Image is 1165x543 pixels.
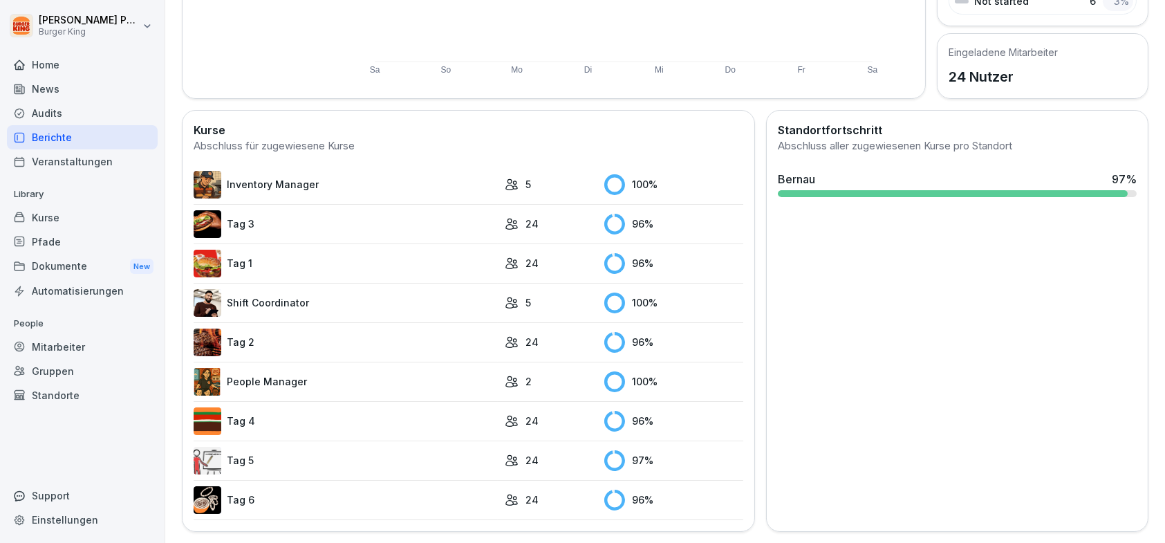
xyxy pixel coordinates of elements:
a: Bernau97% [772,165,1142,203]
h5: Eingeladene Mitarbeiter [949,45,1058,59]
div: Bernau [778,171,815,187]
div: Abschluss für zugewiesene Kurse [194,138,743,154]
a: People Manager [194,368,498,396]
a: Einstellungen [7,508,158,532]
img: xc3x9m9uz5qfs93t7kmvoxs4.png [194,368,221,396]
p: People [7,313,158,335]
a: News [7,77,158,101]
text: Mo [511,65,523,75]
div: 96 % [604,490,744,510]
a: Tag 2 [194,329,498,356]
a: Audits [7,101,158,125]
div: Abschluss aller zugewiesenen Kurse pro Standort [778,138,1137,154]
p: 24 Nutzer [949,66,1058,87]
div: 96 % [604,332,744,353]
div: New [130,259,153,275]
p: 24 [525,217,539,231]
img: q4kvd0p412g56irxfxn6tm8s.png [194,289,221,317]
img: rvamvowt7cu6mbuhfsogl0h5.png [194,486,221,514]
a: Tag 6 [194,486,498,514]
div: 96 % [604,411,744,432]
a: Tag 1 [194,250,498,277]
p: 5 [525,295,531,310]
h2: Kurse [194,122,743,138]
a: Inventory Manager [194,171,498,199]
a: Pfade [7,230,158,254]
div: 97 % [604,450,744,471]
a: Tag 4 [194,407,498,435]
div: 100 % [604,174,744,195]
div: Dokumente [7,254,158,279]
a: Berichte [7,125,158,149]
a: Gruppen [7,359,158,383]
a: Mitarbeiter [7,335,158,359]
text: Fr [797,65,805,75]
img: o1h5p6rcnzw0lu1jns37xjxx.png [194,171,221,199]
img: cq6tslmxu1pybroki4wxmcwi.png [194,210,221,238]
img: kxzo5hlrfunza98hyv09v55a.png [194,250,221,277]
text: Mi [655,65,664,75]
p: 24 [525,414,539,428]
p: [PERSON_NAME] Pandiloska [39,15,140,26]
p: Library [7,183,158,205]
a: Kurse [7,205,158,230]
a: Home [7,53,158,77]
a: Tag 5 [194,447,498,475]
div: 96 % [604,253,744,274]
a: Standorte [7,383,158,407]
text: Di [584,65,592,75]
p: 5 [525,177,531,192]
p: 24 [525,453,539,468]
text: So [440,65,451,75]
a: Tag 3 [194,210,498,238]
img: hzkj8u8nkg09zk50ub0d0otk.png [194,329,221,356]
div: 96 % [604,214,744,234]
p: 2 [525,374,532,389]
a: Shift Coordinator [194,289,498,317]
div: 100 % [604,371,744,392]
img: a35kjdk9hf9utqmhbz0ibbvi.png [194,407,221,435]
h2: Standortfortschritt [778,122,1137,138]
div: 97 % [1112,171,1137,187]
a: Automatisierungen [7,279,158,303]
text: Sa [370,65,380,75]
p: 24 [525,256,539,270]
p: 24 [525,493,539,507]
img: vy1vuzxsdwx3e5y1d1ft51l0.png [194,447,221,475]
div: 100 % [604,293,744,313]
text: Sa [867,65,877,75]
div: Support [7,484,158,508]
text: Do [725,65,736,75]
p: 24 [525,335,539,349]
a: Veranstaltungen [7,149,158,174]
a: DokumenteNew [7,254,158,279]
p: Burger King [39,27,140,37]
